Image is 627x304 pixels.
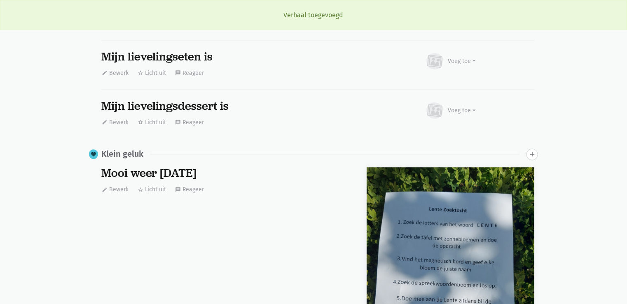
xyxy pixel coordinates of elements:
[137,67,167,79] button: Licht uit
[284,10,344,21] span: Verhaal toegevoegd
[137,116,167,129] button: Licht uit
[448,57,476,65] div: Voeg toe
[138,119,143,125] i: star_border
[529,151,536,158] i: add
[101,67,129,79] button: Bewerk
[175,119,181,125] i: message
[175,187,181,193] i: message
[101,50,346,63] div: Mijn lievelingseten is
[448,106,476,115] div: Voeg toe
[91,151,96,157] i: favorite
[102,70,108,76] i: edit
[138,187,143,193] i: star_border
[102,119,108,125] i: edit
[425,50,477,72] button: Voeg toe
[101,183,129,196] button: Bewerk
[137,183,167,196] button: Licht uit
[175,183,205,196] button: Reageer
[101,149,143,159] div: Klein geluk
[101,100,346,113] div: Mijn lievelingsdessert is
[425,100,477,122] button: Voeg toe
[101,116,129,129] button: Bewerk
[101,167,346,180] div: Mooi weer [DATE]
[175,116,205,129] button: Reageer
[138,70,143,76] i: star_border
[102,187,108,193] i: edit
[175,67,205,79] button: Reageer
[175,70,181,76] i: message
